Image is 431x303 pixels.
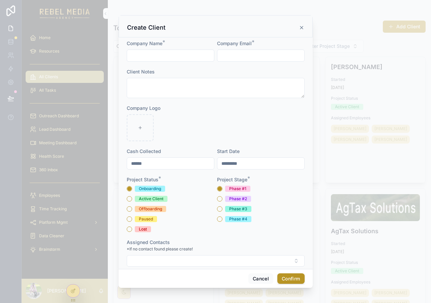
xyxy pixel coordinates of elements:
span: Company Email [217,40,252,46]
span: Cash Collected [127,148,161,154]
div: Onboarding [139,186,161,192]
span: Assigned Contacts [127,239,170,245]
div: Offboarding [139,206,162,212]
button: Select Button [127,255,305,267]
span: Client Notes [127,69,155,74]
span: Project Stage [217,177,247,182]
div: Phase #4 [229,216,247,222]
span: Start Date [217,148,240,154]
span: Company Logo [127,105,160,111]
div: Phase #3 [229,206,247,212]
button: Cancel [248,273,273,284]
span: Company Name [127,40,162,46]
div: Lost [139,226,147,232]
div: Paused [139,216,153,222]
button: Confirm [277,273,304,284]
span: *If no contact found please create! [127,246,193,252]
span: Project Status [127,177,158,182]
div: Phase #1 [229,186,246,192]
h3: Create Client [127,24,165,32]
div: Active Client [139,196,163,202]
div: Phase #2 [229,196,247,202]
